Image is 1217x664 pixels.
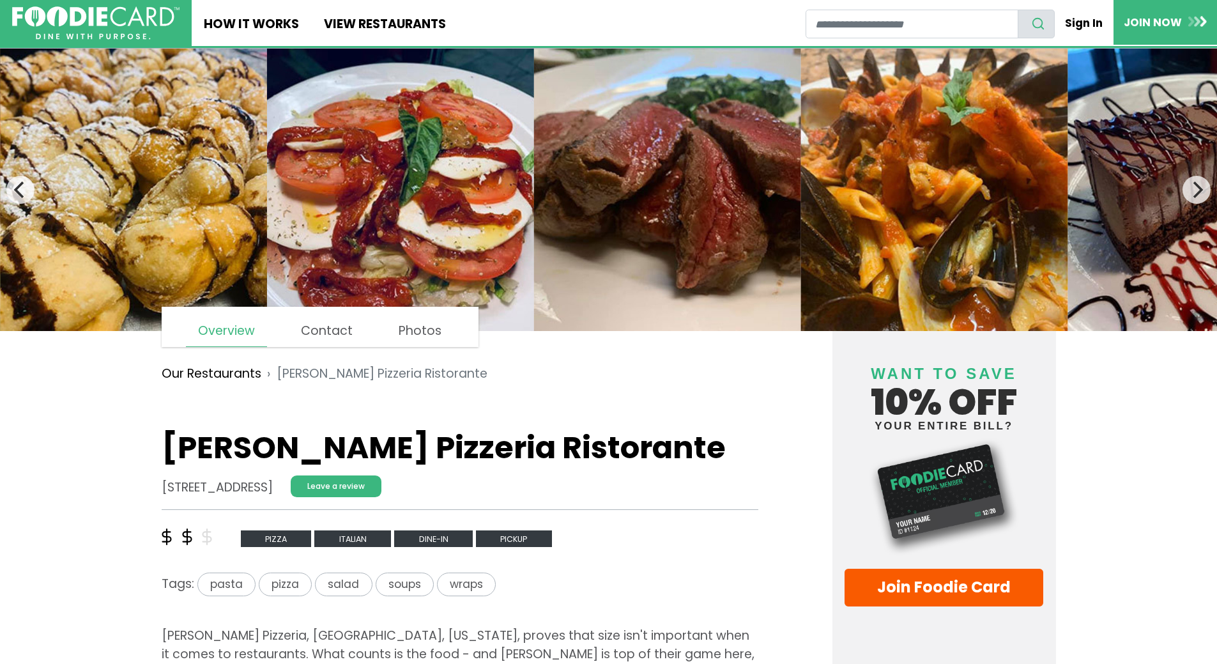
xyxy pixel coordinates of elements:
span: Pickup [476,530,552,548]
h4: 10% off [845,349,1044,431]
span: soups [376,573,434,596]
span: pizza [259,573,312,596]
span: wraps [437,573,496,596]
a: Italian [314,529,394,546]
a: Pizza [241,529,315,546]
a: Overview [186,316,267,347]
nav: page links [162,307,479,347]
a: pasta [194,575,259,592]
span: salad [315,573,372,596]
img: FoodieCard; Eat, Drink, Save, Donate [12,6,180,40]
small: your entire bill? [845,421,1044,431]
span: pasta [197,573,256,596]
a: soups [376,575,437,592]
li: [PERSON_NAME] Pizzeria Ristorante [261,365,487,383]
span: Dine-in [394,530,473,548]
a: Leave a review [291,475,381,497]
a: Contact [289,316,365,346]
img: Foodie Card [845,438,1044,556]
a: Join Foodie Card [845,569,1044,606]
a: Our Restaurants [162,365,261,383]
span: Want to save [871,365,1016,382]
button: search [1018,10,1055,38]
a: Photos [387,316,454,346]
h1: [PERSON_NAME] Pizzeria Ristorante [162,429,759,467]
a: pizza [259,575,315,592]
a: Dine-in [394,529,476,546]
nav: breadcrumb [162,355,759,392]
a: Pickup [476,529,552,546]
a: Sign In [1055,9,1114,37]
input: restaurant search [806,10,1018,38]
button: Previous [6,176,34,204]
div: Tags: [162,573,759,602]
a: salad [315,575,375,592]
span: Italian [314,530,391,548]
button: Next [1183,176,1211,204]
span: Pizza [241,530,312,548]
a: wraps [437,575,496,592]
address: [STREET_ADDRESS] [162,479,273,497]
